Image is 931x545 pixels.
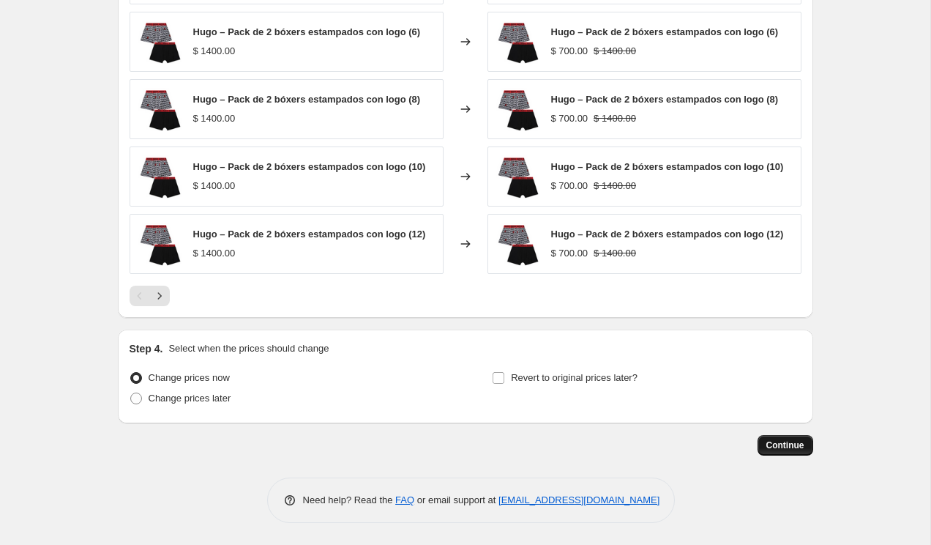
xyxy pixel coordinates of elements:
[498,494,659,505] a: [EMAIL_ADDRESS][DOMAIN_NAME]
[130,341,163,356] h2: Step 4.
[193,111,236,126] div: $ 1400.00
[551,246,588,261] div: $ 700.00
[193,26,421,37] span: Hugo – Pack de 2 bóxers estampados con logo (6)
[414,494,498,505] span: or email support at
[193,246,236,261] div: $ 1400.00
[594,44,636,59] strike: $ 1400.00
[168,341,329,356] p: Select when the prices should change
[594,246,636,261] strike: $ 1400.00
[511,372,638,383] span: Revert to original prices later?
[303,494,396,505] span: Need help? Read the
[149,372,230,383] span: Change prices now
[149,393,231,404] span: Change prices later
[149,286,170,306] button: Next
[766,440,804,451] span: Continue
[758,435,813,456] button: Continue
[130,286,170,306] nav: Pagination
[551,94,779,105] span: Hugo – Pack de 2 bóxers estampados con logo (8)
[551,26,779,37] span: Hugo – Pack de 2 bóxers estampados con logo (6)
[551,44,588,59] div: $ 700.00
[138,155,182,199] img: Captura_de_pantalla_2025-08-12_a_la_s_7.36.11_a.m._80x.png
[496,222,539,266] img: Captura_de_pantalla_2025-08-12_a_la_s_7.36.11_a.m._80x.png
[193,179,236,193] div: $ 1400.00
[594,179,636,193] strike: $ 1400.00
[193,161,426,172] span: Hugo – Pack de 2 bóxers estampados con logo (10)
[551,111,588,126] div: $ 700.00
[193,94,421,105] span: Hugo – Pack de 2 bóxers estampados con logo (8)
[496,20,539,64] img: Captura_de_pantalla_2025-08-12_a_la_s_7.36.11_a.m._80x.png
[193,44,236,59] div: $ 1400.00
[496,87,539,131] img: Captura_de_pantalla_2025-08-12_a_la_s_7.36.11_a.m._80x.png
[138,87,182,131] img: Captura_de_pantalla_2025-08-12_a_la_s_7.36.11_a.m._80x.png
[193,229,426,240] span: Hugo – Pack de 2 bóxers estampados con logo (12)
[395,494,414,505] a: FAQ
[496,155,539,199] img: Captura_de_pantalla_2025-08-12_a_la_s_7.36.11_a.m._80x.png
[551,179,588,193] div: $ 700.00
[594,111,636,126] strike: $ 1400.00
[551,229,784,240] span: Hugo – Pack de 2 bóxers estampados con logo (12)
[138,20,182,64] img: Captura_de_pantalla_2025-08-12_a_la_s_7.36.11_a.m._80x.png
[138,222,182,266] img: Captura_de_pantalla_2025-08-12_a_la_s_7.36.11_a.m._80x.png
[551,161,784,172] span: Hugo – Pack de 2 bóxers estampados con logo (10)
